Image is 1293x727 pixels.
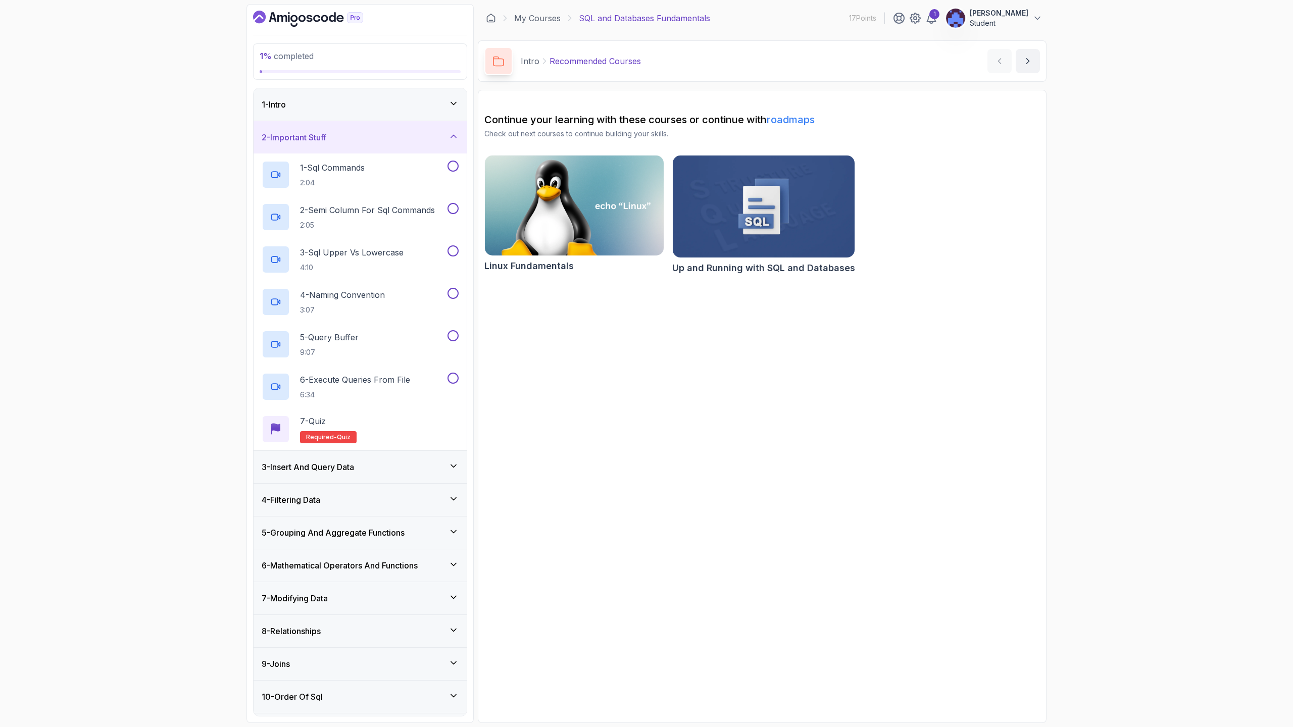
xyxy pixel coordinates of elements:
[484,113,1040,127] h2: Continue your learning with these courses or continue with
[300,220,435,230] p: 2:05
[849,13,876,23] p: 17 Points
[300,415,326,427] p: 7 - Quiz
[970,8,1028,18] p: [PERSON_NAME]
[970,18,1028,28] p: Student
[300,347,359,357] p: 9:07
[300,162,365,174] p: 1 - Sql Commands
[550,55,641,67] p: Recommended Courses
[254,648,467,680] button: 9-Joins
[262,203,459,231] button: 2-Semi Column For Sql Commands2:05
[254,615,467,647] button: 8-Relationships
[485,155,664,255] img: Linux Fundamentals card
[262,527,405,539] h3: 5 - Grouping And Aggregate Functions
[262,658,290,670] h3: 9 - Joins
[254,681,467,713] button: 10-Order Of Sql
[254,549,467,582] button: 6-Mathematical Operators And Functions
[300,331,359,343] p: 5 - Query Buffer
[767,114,815,126] a: roadmaps
[300,305,385,315] p: 3:07
[925,12,937,24] a: 1
[262,691,323,703] h3: 10 - Order Of Sql
[300,204,435,216] p: 2 - Semi Column For Sql Commands
[254,121,467,153] button: 2-Important Stuff
[300,390,410,400] p: 6:34
[300,374,410,386] p: 6 - Execute Queries From File
[262,161,459,189] button: 1-Sql Commands2:04
[262,494,320,506] h3: 4 - Filtering Data
[262,131,326,143] h3: 2 - Important Stuff
[254,582,467,614] button: 7-Modifying Data
[672,155,855,275] a: Up and Running with SQL and Databases cardUp and Running with SQL and Databases
[484,259,574,273] h2: Linux Fundamentals
[672,261,855,275] h2: Up and Running with SQL and Databases
[514,12,561,24] a: My Courses
[260,51,272,61] span: 1 %
[262,461,354,473] h3: 3 - Insert And Query Data
[521,55,539,67] p: Intro
[484,155,664,273] a: Linux Fundamentals cardLinux Fundamentals
[337,433,351,441] span: quiz
[486,13,496,23] a: Dashboard
[673,155,855,257] img: Up and Running with SQL and Databases card
[253,11,386,27] a: Dashboard
[260,51,314,61] span: completed
[946,8,1042,28] button: user profile image[PERSON_NAME]Student
[254,88,467,121] button: 1-Intro
[306,433,337,441] span: Required-
[262,98,286,111] h3: 1 - Intro
[300,263,404,273] p: 4:10
[300,178,365,188] p: 2:04
[262,330,459,358] button: 5-Query Buffer9:07
[262,625,321,637] h3: 8 - Relationships
[300,289,385,301] p: 4 - Naming Convention
[946,9,965,28] img: user profile image
[254,484,467,516] button: 4-Filtering Data
[262,559,418,572] h3: 6 - Mathematical Operators And Functions
[254,516,467,549] button: 5-Grouping And Aggregate Functions
[484,129,1040,139] p: Check out next courses to continue building your skills.
[300,246,404,258] p: 3 - Sql Upper Vs Lowercase
[1016,49,1040,73] button: next content
[262,373,459,401] button: 6-Execute Queries From File6:34
[929,9,939,19] div: 1
[262,288,459,316] button: 4-Naming Convention3:07
[254,451,467,483] button: 3-Insert And Query Data
[262,415,459,443] button: 7-QuizRequired-quiz
[262,245,459,274] button: 3-Sql Upper Vs Lowercase4:10
[987,49,1012,73] button: previous content
[579,12,710,24] p: SQL and Databases Fundamentals
[262,592,328,604] h3: 7 - Modifying Data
